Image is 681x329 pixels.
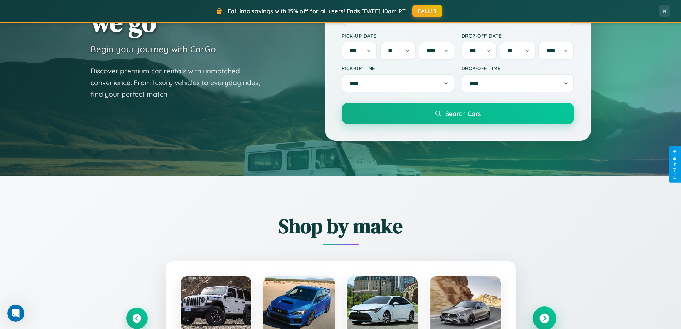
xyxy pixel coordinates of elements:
iframe: Intercom live chat [7,305,24,322]
button: FALL15 [412,5,442,17]
div: Give Feedback [672,150,677,179]
span: Search Cars [445,110,481,117]
p: Discover premium car rentals with unmatched convenience. From luxury vehicles to everyday rides, ... [90,65,269,100]
h3: Begin your journey with CarGo [90,44,216,54]
span: Fall into savings with 15% off for all users! Ends [DATE] 10am PT. [228,8,407,15]
label: Pick-up Date [342,33,454,39]
label: Pick-up Time [342,65,454,71]
button: Search Cars [342,103,574,124]
label: Drop-off Date [462,33,574,39]
label: Drop-off Time [462,65,574,71]
h2: Shop by make [126,212,555,240]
